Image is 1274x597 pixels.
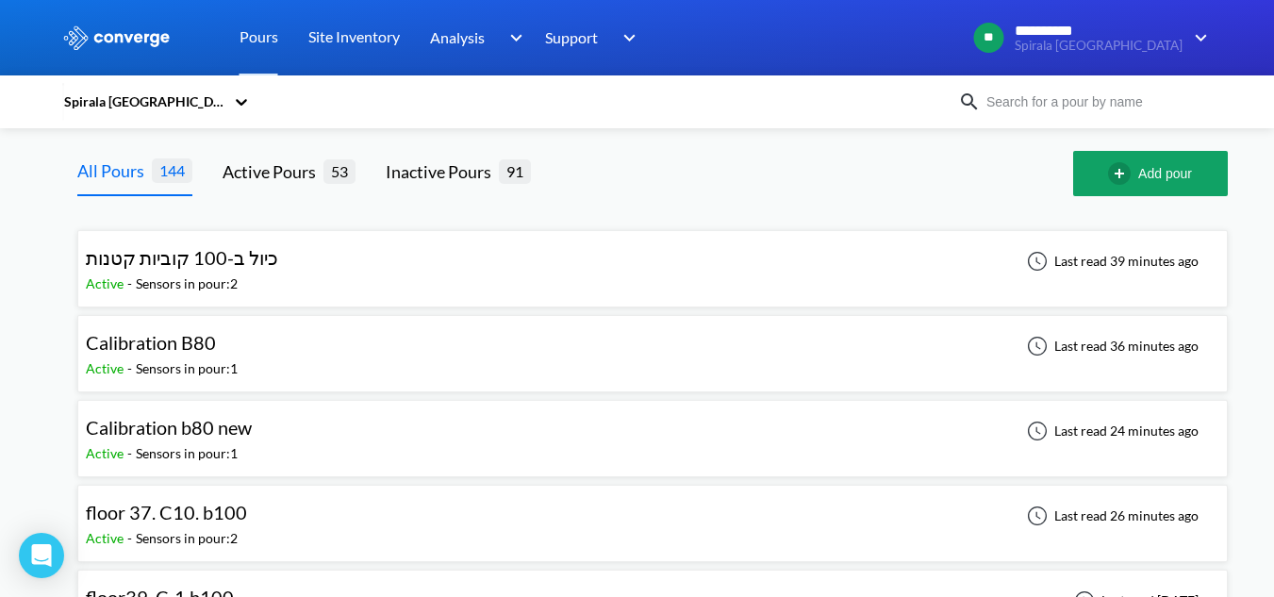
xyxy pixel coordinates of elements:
[430,25,485,49] span: Analysis
[86,416,252,439] span: Calibration b80 new
[499,159,531,183] span: 91
[127,530,136,546] span: -
[1015,39,1183,53] span: Spirala [GEOGRAPHIC_DATA]
[86,275,127,291] span: Active
[1073,151,1228,196] button: Add pour
[323,159,356,183] span: 53
[127,360,136,376] span: -
[136,274,238,294] div: Sensors in pour: 2
[136,358,238,379] div: Sensors in pour: 1
[86,331,216,354] span: Calibration B80
[152,158,192,182] span: 144
[981,91,1209,112] input: Search for a pour by name
[1017,420,1204,442] div: Last read 24 minutes ago
[127,445,136,461] span: -
[77,252,1228,268] a: כיול ב-100 קוביות קטנותActive-Sensors in pour:2Last read 39 minutes ago
[545,25,598,49] span: Support
[19,533,64,578] div: Open Intercom Messenger
[386,158,499,185] div: Inactive Pours
[77,506,1228,522] a: floor 37. C10. b100Active-Sensors in pour:2Last read 26 minutes ago
[77,337,1228,353] a: Calibration B80Active-Sensors in pour:1Last read 36 minutes ago
[497,26,527,49] img: downArrow.svg
[77,422,1228,438] a: Calibration b80 newActive-Sensors in pour:1Last read 24 minutes ago
[77,158,152,184] div: All Pours
[1017,335,1204,357] div: Last read 36 minutes ago
[62,91,224,112] div: Spirala [GEOGRAPHIC_DATA]
[1017,250,1204,273] div: Last read 39 minutes ago
[136,528,238,549] div: Sensors in pour: 2
[611,26,641,49] img: downArrow.svg
[1108,162,1138,185] img: add-circle-outline.svg
[958,91,981,113] img: icon-search.svg
[1183,26,1213,49] img: downArrow.svg
[223,158,323,185] div: Active Pours
[1017,505,1204,527] div: Last read 26 minutes ago
[136,443,238,464] div: Sensors in pour: 1
[62,25,172,50] img: logo_ewhite.svg
[86,445,127,461] span: Active
[86,501,247,523] span: floor 37. C10. b100
[127,275,136,291] span: -
[86,360,127,376] span: Active
[86,530,127,546] span: Active
[86,246,278,269] span: כיול ב-100 קוביות קטנות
